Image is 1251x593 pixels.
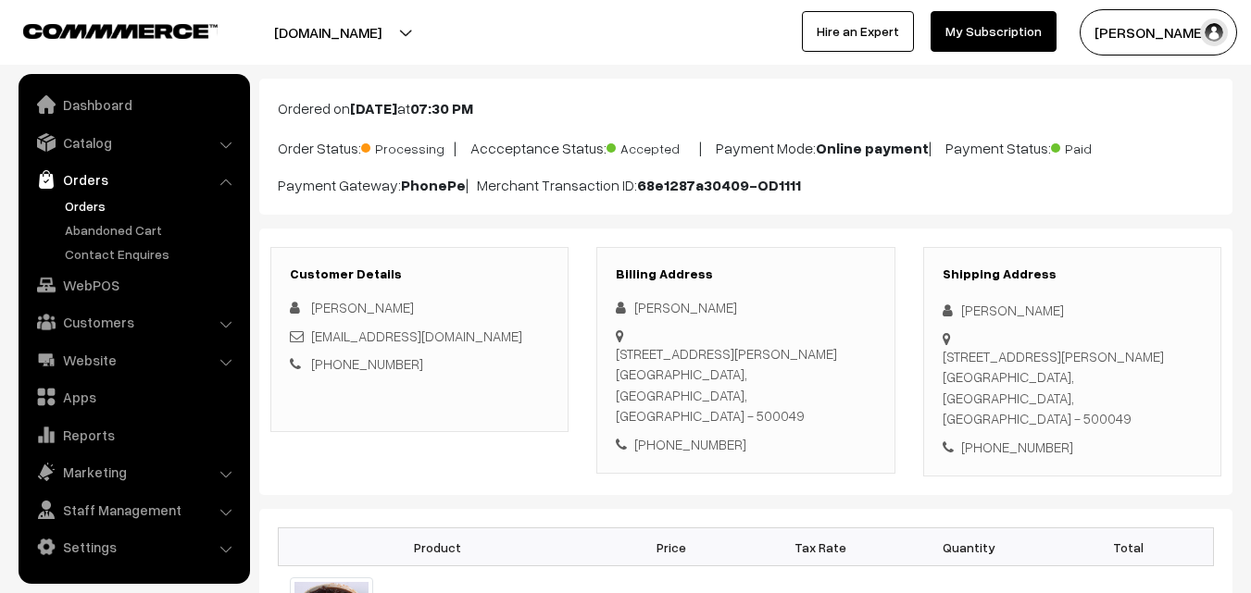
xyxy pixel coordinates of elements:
img: COMMMERCE [23,24,218,38]
p: Payment Gateway: | Merchant Transaction ID: [278,174,1214,196]
img: user [1200,19,1228,46]
div: [STREET_ADDRESS][PERSON_NAME] [GEOGRAPHIC_DATA], [GEOGRAPHIC_DATA], [GEOGRAPHIC_DATA] - 500049 [616,343,875,426]
a: Website [23,343,244,377]
a: Contact Enquires [60,244,244,264]
div: [PERSON_NAME] [616,297,875,318]
span: [PERSON_NAME] [311,299,414,315]
span: Processing [361,134,454,158]
div: [PHONE_NUMBER] [943,437,1202,458]
b: PhonePe [401,176,466,194]
a: Abandoned Cart [60,220,244,240]
b: Online payment [816,139,929,157]
span: Paid [1051,134,1144,158]
span: Accepted [607,134,699,158]
th: Price [597,528,746,566]
h3: Billing Address [616,266,875,282]
button: [DOMAIN_NAME] [209,9,446,56]
div: [PERSON_NAME] [943,300,1202,321]
th: Product [279,528,597,566]
p: Ordered on at [278,97,1214,119]
a: My Subscription [931,11,1057,52]
th: Total [1044,528,1214,566]
a: Catalog [23,126,244,159]
a: WebPOS [23,268,244,302]
a: Orders [23,163,244,196]
a: Apps [23,380,244,414]
div: [STREET_ADDRESS][PERSON_NAME] [GEOGRAPHIC_DATA], [GEOGRAPHIC_DATA], [GEOGRAPHIC_DATA] - 500049 [943,346,1202,429]
a: Reports [23,418,244,451]
a: COMMMERCE [23,19,185,41]
a: Staff Management [23,493,244,526]
p: Order Status: | Accceptance Status: | Payment Mode: | Payment Status: [278,134,1214,159]
b: 68e1287a30409-OD1111 [637,176,801,194]
a: Dashboard [23,88,244,121]
h3: Shipping Address [943,266,1202,282]
th: Tax Rate [745,528,894,566]
a: [EMAIL_ADDRESS][DOMAIN_NAME] [311,327,522,344]
a: Settings [23,530,244,563]
div: [PHONE_NUMBER] [616,434,875,455]
a: Marketing [23,455,244,488]
b: 07:30 PM [410,99,473,117]
h3: Customer Details [290,266,549,282]
a: Hire an Expert [802,11,914,52]
button: [PERSON_NAME] [1080,9,1237,56]
a: Orders [60,196,244,216]
a: Customers [23,305,244,339]
a: [PHONE_NUMBER] [311,355,423,372]
b: [DATE] [350,99,397,117]
th: Quantity [894,528,1044,566]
